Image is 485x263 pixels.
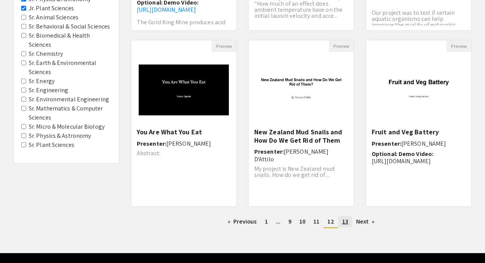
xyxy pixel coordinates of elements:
a: [URL][DOMAIN_NAME] [137,6,196,14]
span: 10 [299,217,305,225]
span: [PERSON_NAME] [401,140,446,148]
label: Sr. Biomedical & Health Sciences [29,31,111,49]
span: Abstract: [137,149,160,157]
div: Open Presentation <p><span style="background-color: transparent; color: rgb(0, 0, 0);">You Are Wh... [131,40,237,207]
div: Open Presentation <p>New Zealand Mud Snails and How Do We Get Rid of Them </p> [248,40,354,207]
img: <p class="ql-align-center"><strong style="background-color: transparent; color: rgb(0, 0, 0);">Fr... [366,57,471,123]
a: Previous page [224,216,261,227]
label: Sr. Environmental Engineering [29,95,109,104]
label: Sr. Mathematics & Computer Sciences [29,104,111,122]
label: Jr. Plant Sciences [29,4,74,13]
label: Sr. Animal Sciences [29,13,78,22]
span: [PERSON_NAME] [166,140,211,148]
span: My project is New Zealand mud snails. How do we get rid of ... [254,165,335,179]
span: 9 [288,217,291,225]
span: ... [276,217,280,225]
img: <p>New Zealand Mud Snails and How Do We Get Rid of Them </p> [249,57,354,123]
span: [PERSON_NAME] D'Attilo [254,148,329,163]
span: 1 [265,217,268,225]
button: Preview [329,40,354,52]
h5: New Zealand Mud Snails and How Do We Get Rid of Them [254,128,348,144]
span: 13 [342,217,348,225]
label: Sr. Micro & Molecular Biology [29,122,105,131]
p: Our project was to test if certain aquatic organisms can help improve the quality of eutrophic bo... [372,10,466,34]
label: Sr. Energy [29,77,55,86]
label: Sr. Behavioral & Social Sciences [29,22,110,31]
h6: Presenter: [137,140,231,147]
span: 12 [327,217,334,225]
a: Next page [352,216,379,227]
div: Open Presentation <p class="ql-align-center"><strong style="background-color: transparent; color:... [366,40,472,207]
span: 11 [313,217,319,225]
p: [URL][DOMAIN_NAME] [372,157,466,165]
button: Preview [446,40,471,52]
iframe: Chat [6,229,32,257]
img: <p><span style="background-color: transparent; color: rgb(0, 0, 0);">You Are What You Eat</span></p> [131,57,236,123]
h6: Presenter: [372,140,466,147]
span: The Gold King Mine produces acid mine drainage which flows in... [137,18,225,32]
ul: Pagination [131,216,472,228]
label: Sr. Plant Sciences [29,140,74,150]
button: Preview [211,40,236,52]
h5: Fruit and Veg Battery [372,128,466,136]
label: Sr. Chemistry [29,49,63,58]
label: Sr. Engineering [29,86,69,95]
h5: You Are What You Eat [137,128,231,136]
label: Sr. Physics & Astronomy [29,131,91,140]
label: Sr. Earth & Environmental Sciences [29,58,111,77]
h6: Presenter: [254,148,348,162]
span: Optional: Demo Video: [372,150,433,158]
